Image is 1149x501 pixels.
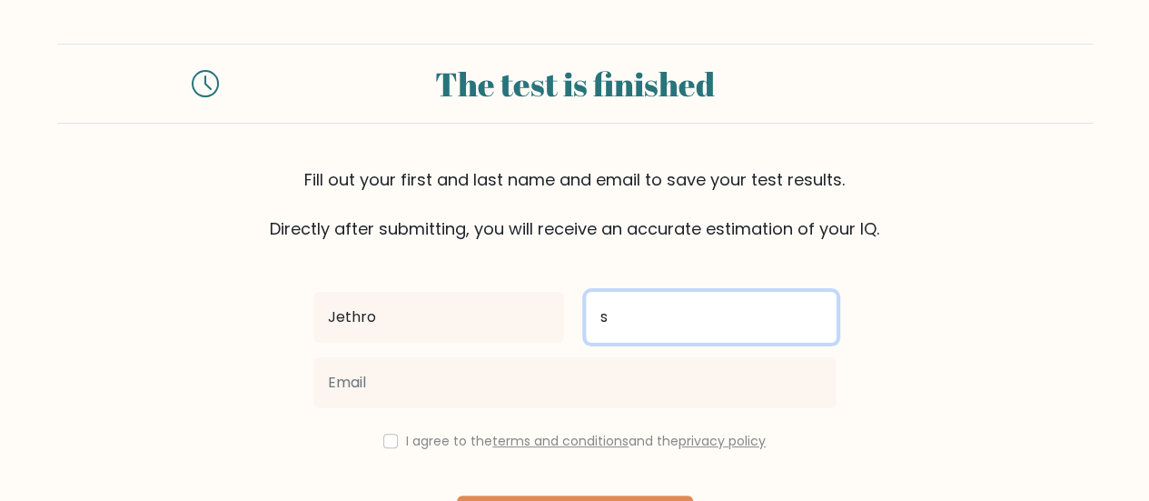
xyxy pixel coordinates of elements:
div: The test is finished [241,59,909,108]
a: terms and conditions [492,432,629,450]
input: Last name [586,292,837,343]
input: Email [313,357,837,408]
label: I agree to the and the [406,432,766,450]
div: Fill out your first and last name and email to save your test results. Directly after submitting,... [57,167,1093,241]
a: privacy policy [679,432,766,450]
input: First name [313,292,564,343]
